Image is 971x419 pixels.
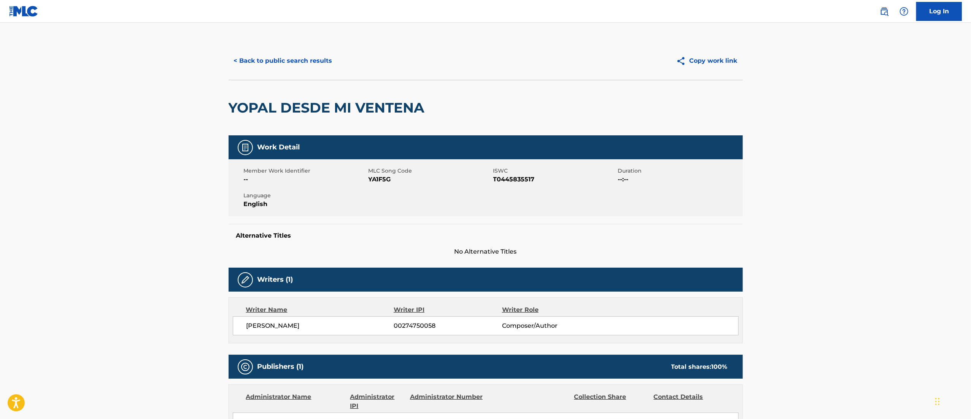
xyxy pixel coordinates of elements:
span: Duration [618,167,741,175]
h5: Alternative Titles [236,232,735,240]
div: Contact Details [654,392,728,411]
span: MLC Song Code [369,167,491,175]
button: Copy work link [671,51,743,70]
a: Public Search [877,4,892,19]
div: Widget de chat [933,382,971,419]
div: Administrator IPI [350,392,404,411]
div: Writer Role [502,305,601,314]
div: Collection Share [574,392,648,411]
span: YA1F5G [369,175,491,184]
span: -- [244,175,367,184]
div: Administrator Number [410,392,484,411]
img: help [899,7,909,16]
span: T0445835517 [493,175,616,184]
span: 00274750058 [394,321,502,330]
span: Member Work Identifier [244,167,367,175]
img: MLC Logo [9,6,38,17]
img: Writers [241,275,250,284]
a: Log In [916,2,962,21]
h5: Publishers (1) [257,362,304,371]
span: 100 % [712,363,728,370]
img: Publishers [241,362,250,371]
span: Language [244,192,367,200]
h5: Writers (1) [257,275,293,284]
h2: YOPAL DESDE MI VENTENA [229,99,429,116]
span: No Alternative Titles [229,247,743,256]
span: ISWC [493,167,616,175]
span: Composer/Author [502,321,601,330]
div: Writer IPI [394,305,502,314]
span: [PERSON_NAME] [246,321,394,330]
span: English [244,200,367,209]
iframe: Chat Widget [933,382,971,419]
div: Total shares: [671,362,728,371]
div: Help [896,4,912,19]
img: search [880,7,889,16]
button: < Back to public search results [229,51,338,70]
img: Copy work link [676,56,690,66]
span: --:-- [618,175,741,184]
div: Writer Name [246,305,394,314]
div: Administrator Name [246,392,345,411]
div: Arrastrar [935,390,940,413]
img: Work Detail [241,143,250,152]
h5: Work Detail [257,143,300,152]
